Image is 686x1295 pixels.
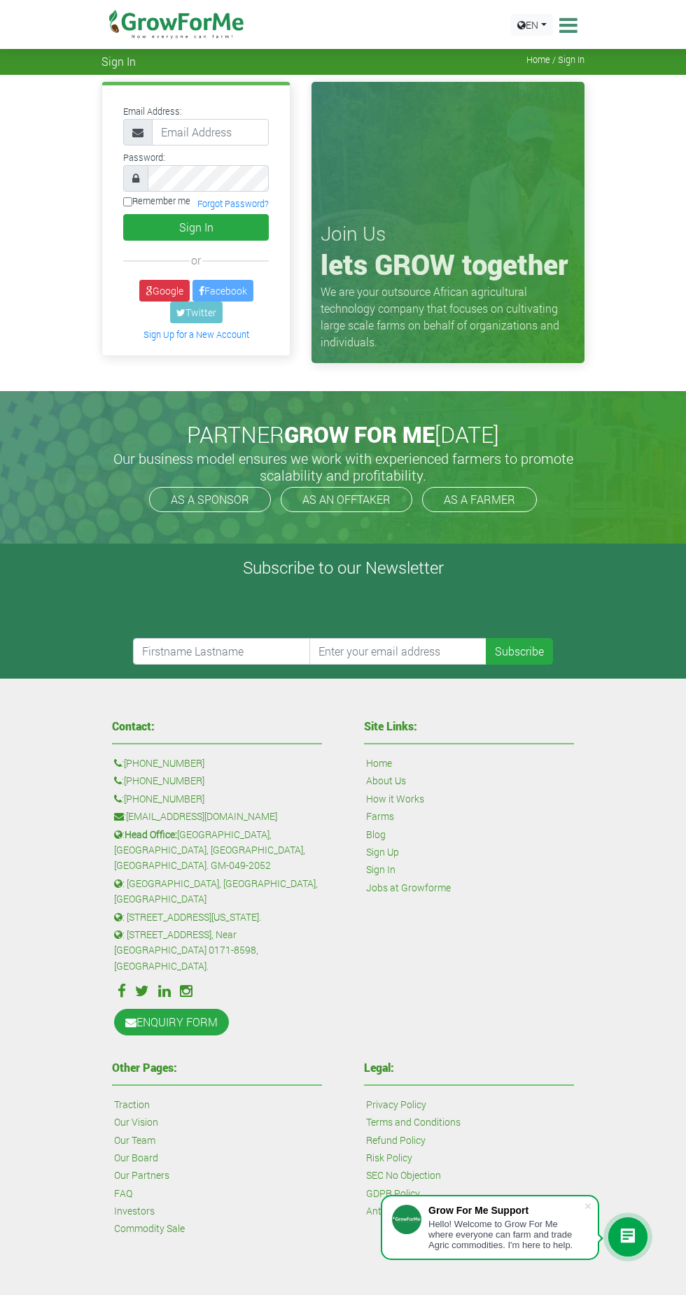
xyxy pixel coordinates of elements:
p: We are your outsource African agricultural technology company that focuses on cultivating large s... [321,283,575,351]
a: Anti Money Laundering Policy [366,1203,494,1219]
a: Our Team [114,1133,155,1148]
h4: Legal: [364,1062,574,1073]
a: [PHONE_NUMBER] [124,773,204,788]
a: FAQ [114,1186,132,1201]
a: Forgot Password? [197,198,269,209]
a: Home [366,756,392,771]
a: AS A SPONSOR [149,487,271,512]
p: : [114,756,320,771]
a: [PHONE_NUMBER] [124,756,204,771]
h5: Our business model ensures we work with experienced farmers to promote scalability and profitabil... [105,450,581,483]
h2: PARTNER [DATE] [107,421,579,448]
button: Subscribe [486,638,553,665]
a: Jobs at Growforme [366,880,451,896]
a: AS A FARMER [422,487,537,512]
span: Home / Sign In [526,55,584,65]
p: : [114,791,320,807]
a: Our Vision [114,1114,158,1130]
h4: Subscribe to our Newsletter [17,558,668,578]
h1: lets GROW together [321,248,575,281]
a: EN [511,14,553,36]
a: [PHONE_NUMBER] [124,791,204,807]
a: Our Board [114,1150,158,1166]
p: : [GEOGRAPHIC_DATA], [GEOGRAPHIC_DATA], [GEOGRAPHIC_DATA] [114,876,320,907]
a: ENQUIRY FORM [114,1009,229,1035]
a: Blog [366,827,386,842]
a: Sign Up for a New Account [143,329,249,340]
a: About Us [366,773,406,788]
a: How it Works [366,791,424,807]
h4: Contact: [112,721,322,732]
iframe: reCAPTCHA [133,583,346,638]
input: Enter your email address [309,638,487,665]
div: Hello! Welcome to Grow For Me where everyone can farm and trade Agric commodities. I'm here to help. [428,1219,584,1250]
a: Terms and Conditions [366,1114,461,1130]
a: Risk Policy [366,1150,412,1166]
a: Privacy Policy [366,1097,426,1112]
a: Our Partners [114,1168,169,1183]
label: Remember me [123,194,190,208]
a: Commodity Sale [114,1221,185,1236]
a: Google [139,280,190,302]
b: Head Office: [125,828,177,841]
span: Sign In [101,55,136,68]
input: Firstname Lastname [133,638,311,665]
div: Grow For Me Support [428,1205,584,1216]
p: : [GEOGRAPHIC_DATA], [GEOGRAPHIC_DATA], [GEOGRAPHIC_DATA], [GEOGRAPHIC_DATA]. GM-049-2052 [114,827,320,874]
a: Traction [114,1097,150,1112]
a: Sign In [366,862,395,877]
a: [EMAIL_ADDRESS][DOMAIN_NAME] [126,809,277,824]
span: GROW FOR ME [284,419,435,449]
p: : [114,773,320,788]
a: GDPR Policy [366,1186,420,1201]
p: : [114,809,320,824]
a: Farms [366,809,394,824]
input: Remember me [123,197,132,206]
p: : [STREET_ADDRESS][US_STATE]. [114,910,320,925]
h4: Site Links: [364,721,574,732]
p: : [STREET_ADDRESS], Near [GEOGRAPHIC_DATA] 0171-8598, [GEOGRAPHIC_DATA]. [114,927,320,974]
a: Investors [114,1203,155,1219]
label: Password: [123,151,165,164]
h4: Other Pages: [112,1062,322,1073]
a: SEC No Objection [366,1168,441,1183]
input: Email Address [152,119,269,146]
a: Sign Up [366,844,399,860]
a: AS AN OFFTAKER [281,487,412,512]
button: Sign In [123,214,269,241]
h3: Join Us [321,222,575,246]
label: Email Address: [123,105,182,118]
div: or [123,252,269,269]
a: Refund Policy [366,1133,426,1148]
